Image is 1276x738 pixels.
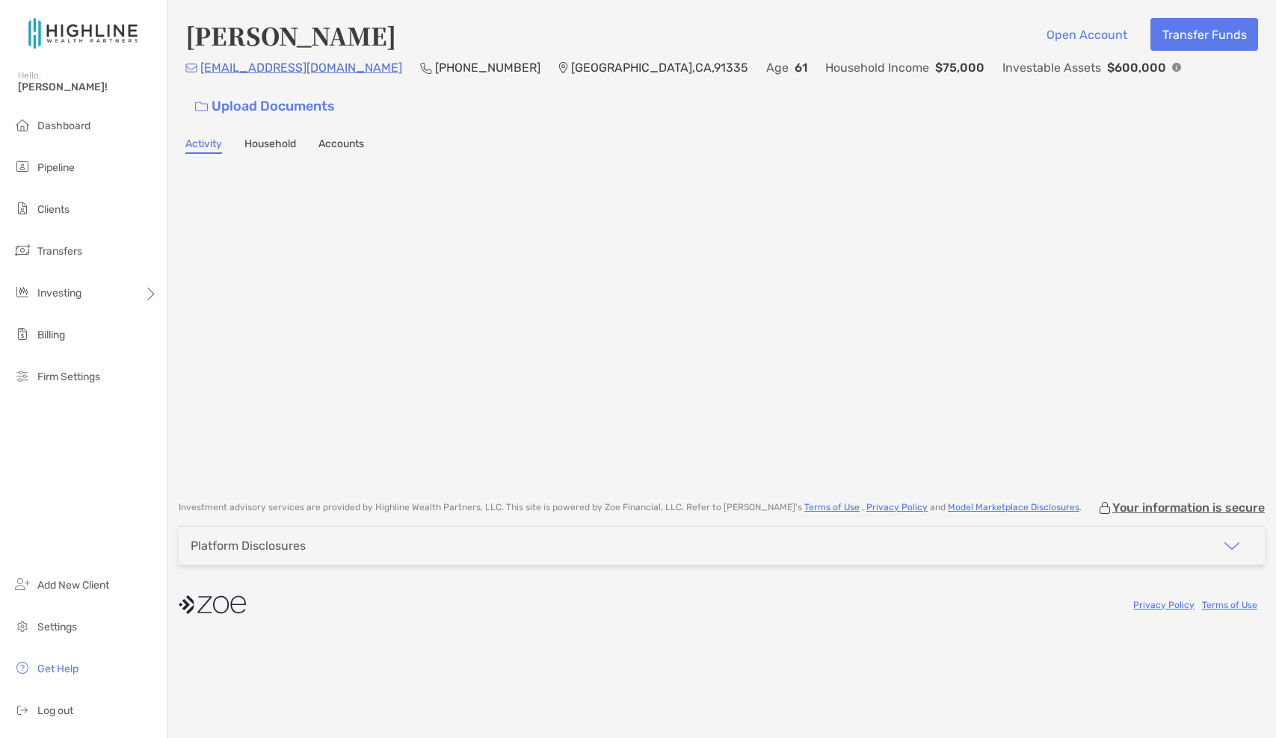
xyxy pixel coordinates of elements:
img: add_new_client icon [13,575,31,593]
img: pipeline icon [13,158,31,176]
img: company logo [179,588,246,621]
img: Info Icon [1172,63,1181,72]
img: firm-settings icon [13,367,31,385]
span: [PERSON_NAME]! [18,81,158,93]
img: get-help icon [13,659,31,677]
a: Accounts [318,137,364,154]
img: Location Icon [558,62,568,74]
span: Dashboard [37,120,90,132]
p: Household Income [825,58,929,77]
p: $75,000 [935,58,984,77]
p: Investable Assets [1002,58,1101,77]
p: $600,000 [1107,58,1166,77]
p: Investment advisory services are provided by Highline Wealth Partners, LLC . This site is powered... [179,502,1082,513]
img: logout icon [13,701,31,719]
img: Phone Icon [420,62,432,74]
a: Privacy Policy [1133,600,1195,610]
a: Activity [185,137,222,154]
div: Platform Disclosures [191,539,306,553]
a: Model Marketplace Disclosures [948,502,1079,512]
p: [GEOGRAPHIC_DATA] , CA , 91335 [571,58,748,77]
span: Investing [37,287,81,300]
button: Open Account [1035,18,1138,51]
img: Zoe Logo [18,6,149,60]
a: Terms of Use [804,502,860,512]
span: Billing [37,329,65,341]
img: settings icon [13,617,31,635]
p: Your information is secure [1112,500,1265,515]
img: billing icon [13,325,31,343]
a: Upload Documents [185,90,345,123]
span: Pipeline [37,161,75,174]
a: Privacy Policy [866,502,928,512]
img: clients icon [13,199,31,217]
button: Transfer Funds [1150,18,1258,51]
span: Settings [37,621,77,633]
img: dashboard icon [13,116,31,134]
h4: [PERSON_NAME] [185,18,396,52]
span: Clients [37,203,70,216]
img: transfers icon [13,241,31,259]
p: [PHONE_NUMBER] [435,58,540,77]
span: Log out [37,704,73,717]
a: Household [244,137,296,154]
p: [EMAIL_ADDRESS][DOMAIN_NAME] [200,58,402,77]
p: 61 [795,58,807,77]
img: button icon [195,102,208,112]
p: Age [766,58,789,77]
span: Get Help [37,663,78,675]
img: Email Icon [185,63,197,72]
span: Add New Client [37,579,109,592]
span: Firm Settings [37,370,100,383]
img: icon arrow [1223,537,1241,555]
a: Terms of Use [1202,600,1257,610]
span: Transfers [37,245,82,258]
img: investing icon [13,283,31,301]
